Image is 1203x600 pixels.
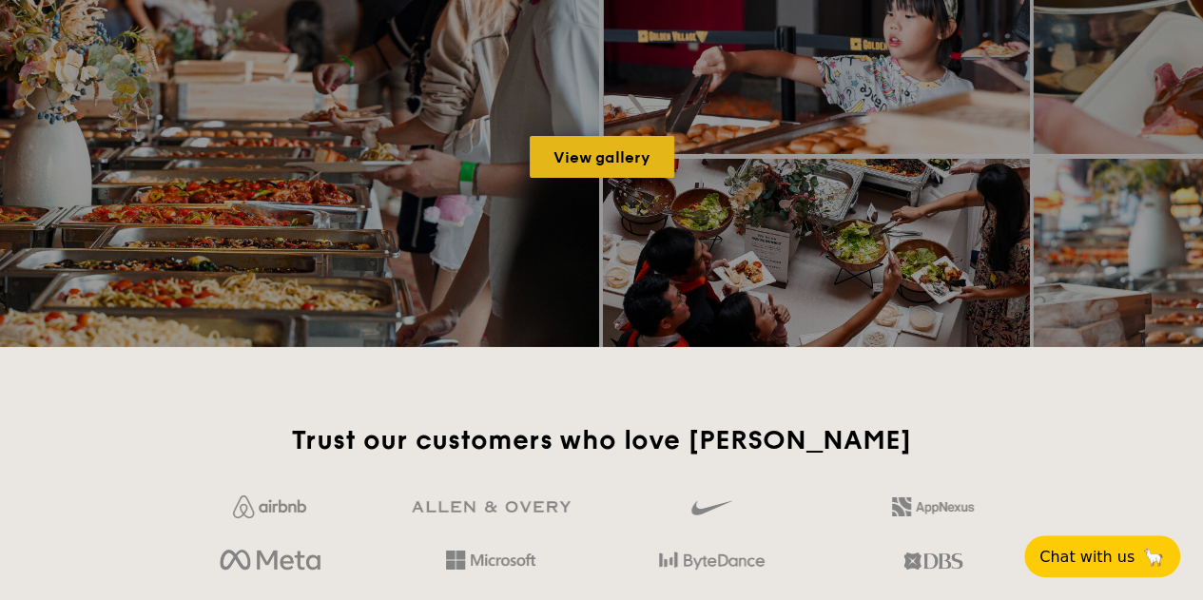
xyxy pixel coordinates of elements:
[892,497,974,516] img: 2L6uqdT+6BmeAFDfWP11wfMG223fXktMZIL+i+lTG25h0NjUBKOYhdW2Kn6T+C0Q7bASH2i+1JIsIulPLIv5Ss6l0e291fRVW...
[412,501,571,513] img: GRg3jHAAAAABJRU5ErkJggg==
[1142,546,1165,568] span: 🦙
[233,495,306,518] img: Jf4Dw0UUCKFd4aYAAAAASUVORK5CYII=
[1039,548,1135,566] span: Chat with us
[220,545,320,577] img: meta.d311700b.png
[167,423,1036,457] h2: Trust our customers who love [PERSON_NAME]
[659,545,765,577] img: bytedance.dc5c0c88.png
[446,551,535,570] img: Hd4TfVa7bNwuIo1gAAAAASUVORK5CYII=
[530,136,674,178] a: View gallery
[903,545,961,577] img: dbs.a5bdd427.png
[691,492,731,524] img: gdlseuq06himwAAAABJRU5ErkJggg==
[1024,535,1180,577] button: Chat with us🦙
